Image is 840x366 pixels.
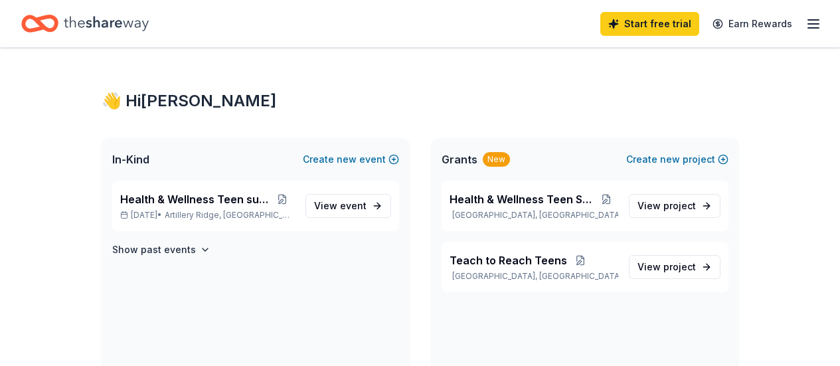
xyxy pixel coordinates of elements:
[337,151,357,167] span: new
[112,242,196,258] h4: Show past events
[120,210,295,221] p: [DATE] •
[663,261,696,272] span: project
[483,152,510,167] div: New
[629,194,720,218] a: View project
[663,200,696,211] span: project
[450,271,618,282] p: [GEOGRAPHIC_DATA], [GEOGRAPHIC_DATA]
[314,198,367,214] span: View
[112,151,149,167] span: In-Kind
[340,200,367,211] span: event
[450,191,595,207] span: Health & Wellness Teen Summit
[165,210,294,221] span: Artillery Ridge, [GEOGRAPHIC_DATA]
[102,90,739,112] div: 👋 Hi [PERSON_NAME]
[305,194,391,218] a: View event
[21,8,149,39] a: Home
[450,210,618,221] p: [GEOGRAPHIC_DATA], [GEOGRAPHIC_DATA]
[442,151,477,167] span: Grants
[303,151,399,167] button: Createnewevent
[637,198,696,214] span: View
[600,12,699,36] a: Start free trial
[705,12,800,36] a: Earn Rewards
[112,242,210,258] button: Show past events
[450,252,567,268] span: Teach to Reach Teens
[637,259,696,275] span: View
[626,151,728,167] button: Createnewproject
[629,255,720,279] a: View project
[120,191,270,207] span: Health & Wellness Teen summit
[660,151,680,167] span: new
